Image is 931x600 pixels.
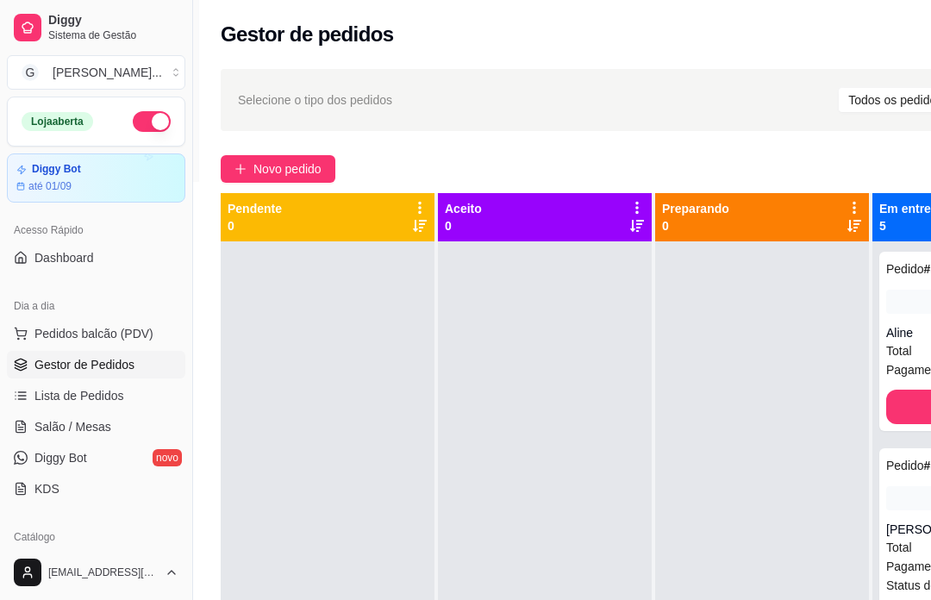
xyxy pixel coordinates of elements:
button: Select a team [7,55,185,90]
div: Loja aberta [22,112,93,131]
span: Total [886,341,912,360]
a: Salão / Mesas [7,413,185,441]
h2: Gestor de pedidos [221,21,394,48]
div: Acesso Rápido [7,216,185,244]
article: até 01/09 [28,179,72,193]
span: Sistema de Gestão [48,28,178,42]
a: Diggy Botnovo [7,444,185,472]
span: Lista de Pedidos [34,387,124,404]
button: Pedidos balcão (PDV) [7,320,185,347]
p: Pendente [228,200,282,217]
span: plus [234,163,247,175]
span: Pedidos balcão (PDV) [34,325,153,342]
a: Diggy Botaté 01/09 [7,153,185,203]
a: Lista de Pedidos [7,382,185,409]
a: DiggySistema de Gestão [7,7,185,48]
div: Dia a dia [7,292,185,320]
span: G [22,64,39,81]
span: Gestor de Pedidos [34,356,134,373]
span: Salão / Mesas [34,418,111,435]
p: Aceito [445,200,482,217]
div: [PERSON_NAME] ... [53,64,162,81]
p: 0 [228,217,282,234]
span: KDS [34,480,59,497]
span: Novo pedido [253,159,322,178]
p: 0 [445,217,482,234]
span: Total [886,538,912,557]
span: Diggy [48,13,178,28]
span: [EMAIL_ADDRESS][DOMAIN_NAME] [48,566,158,579]
span: Diggy Bot [34,449,87,466]
button: Alterar Status [133,111,171,132]
span: Pedido [886,262,924,276]
span: Selecione o tipo dos pedidos [238,91,392,109]
button: [EMAIL_ADDRESS][DOMAIN_NAME] [7,552,185,593]
button: Novo pedido [221,155,335,183]
span: Dashboard [34,249,94,266]
div: Catálogo [7,523,185,551]
article: Diggy Bot [32,163,81,176]
p: 0 [662,217,729,234]
a: Gestor de Pedidos [7,351,185,378]
a: Dashboard [7,244,185,272]
a: KDS [7,475,185,503]
span: Pedido [886,459,924,472]
p: Preparando [662,200,729,217]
